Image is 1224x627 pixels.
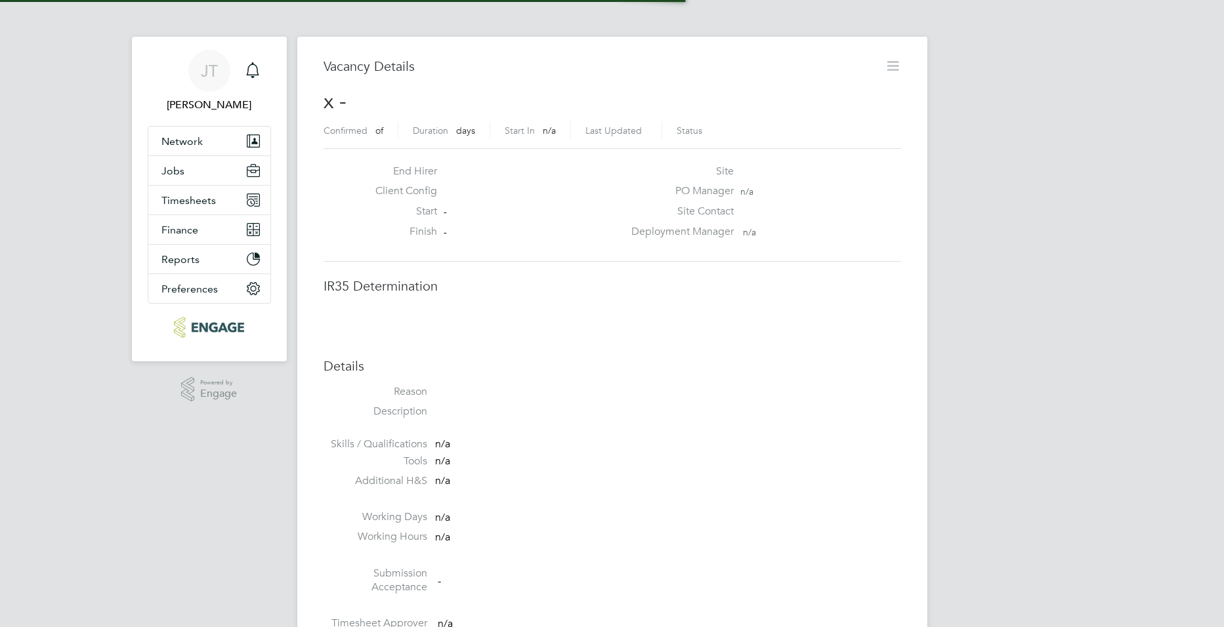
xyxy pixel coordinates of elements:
span: - [444,226,447,238]
button: Preferences [148,274,270,303]
label: Submission Acceptance [324,567,427,594]
span: n/a [435,437,450,451]
button: Jobs [148,156,270,185]
span: Network [161,135,203,148]
label: Reason [324,385,427,399]
span: n/a [435,512,450,525]
span: n/a [543,125,556,136]
label: PO Manager [623,184,734,198]
h3: Details [324,357,901,374]
label: Client Config [365,184,437,198]
label: Start [365,205,437,218]
label: Duration [413,125,448,136]
label: Confirmed [324,125,368,136]
h3: IR35 Determination [324,277,901,294]
label: Working Days [324,510,427,524]
span: Finance [161,224,198,236]
span: n/a [435,455,450,468]
button: Reports [148,245,270,273]
label: Status [677,125,702,136]
span: - [444,206,447,218]
span: n/a [435,474,450,487]
button: Finance [148,215,270,244]
span: Jobs [161,165,184,177]
span: Reports [161,253,200,266]
button: Network [148,127,270,155]
a: Powered byEngage [181,377,237,402]
label: Last Updated [585,125,642,136]
label: Start In [505,125,535,136]
label: Working Hours [324,530,427,544]
label: Skills / Qualifications [324,437,427,451]
button: Timesheets [148,186,270,214]
span: n/a [743,226,756,238]
label: Site [623,165,734,178]
h3: Vacancy Details [324,58,865,75]
span: Joe Turner [148,97,271,113]
span: days [456,125,475,136]
span: - [438,574,441,587]
a: Go to home page [148,317,271,338]
span: Preferences [161,283,218,295]
a: JT[PERSON_NAME] [148,50,271,113]
label: Tools [324,455,427,468]
span: of [375,125,383,136]
span: Powered by [200,377,237,388]
label: End Hirer [365,165,437,178]
label: Additional H&S [324,474,427,488]
img: huntereducation-logo-retina.png [174,317,244,338]
span: x - [324,89,347,114]
span: Engage [200,388,237,399]
nav: Main navigation [132,37,287,361]
span: n/a [435,531,450,544]
label: Site Contact [623,205,734,218]
span: Timesheets [161,194,216,207]
label: Description [324,405,427,418]
span: JT [201,62,218,79]
label: Finish [365,225,437,239]
label: Deployment Manager [623,225,734,239]
span: n/a [740,186,753,197]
